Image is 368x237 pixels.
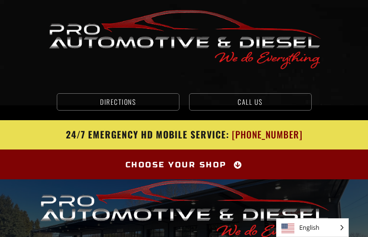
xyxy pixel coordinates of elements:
[238,99,263,105] span: Call us
[7,127,361,142] a: 24/7 Emergency HD Mobile Service: [PHONE_NUMBER]
[276,218,349,237] aside: Language selected: English
[57,93,179,111] a: Directions
[189,93,312,111] a: Call us
[232,127,303,142] span: [PHONE_NUMBER]
[100,99,136,105] span: Directions
[277,219,348,237] span: English
[43,7,326,71] img: Logo for "Pro Automotive & Diesel" with a red outline of a car above the text and the slogan "We ...
[66,127,229,141] span: 24/7 Emergency HD Mobile Service:
[125,159,243,171] a: Choose Your Shop
[126,159,227,171] span: Choose Your Shop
